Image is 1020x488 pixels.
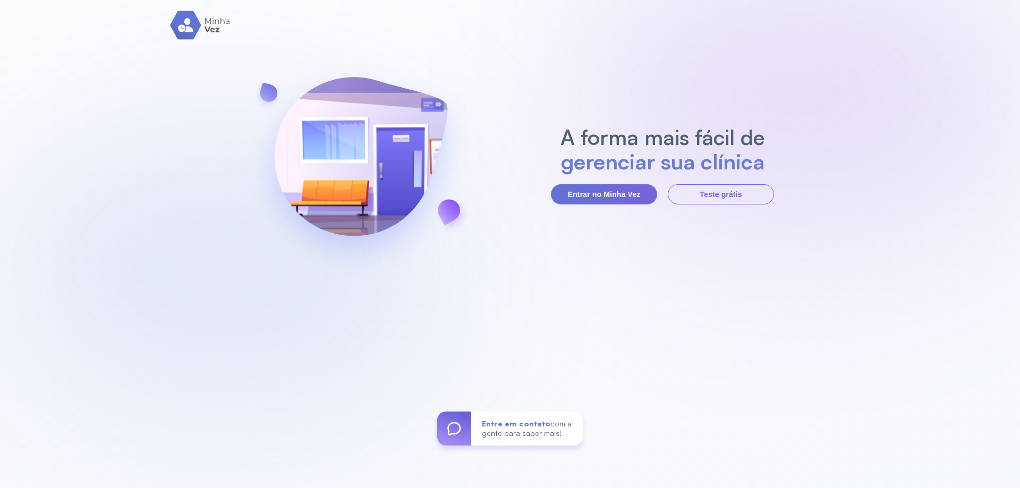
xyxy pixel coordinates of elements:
div: com a gente para saber mais! [471,412,583,446]
button: Teste grátis [668,184,774,204]
a: Entre em contatocom a gente para saber mais! [437,412,583,446]
h2: A forma mais fácil de [555,125,770,149]
img: banner-login.svg [246,49,475,280]
h2: gerenciar sua clínica [555,149,770,174]
button: Entrar no Minha Vez [551,184,657,204]
span: Entre em contato [482,419,550,428]
img: logo.svg [170,11,231,40]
